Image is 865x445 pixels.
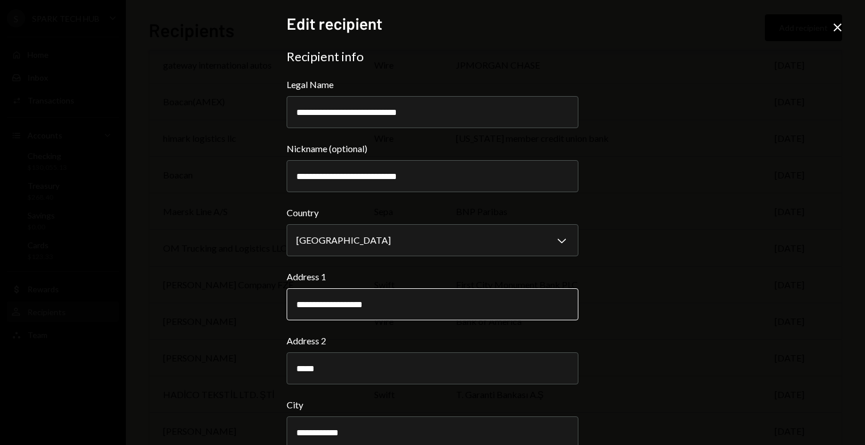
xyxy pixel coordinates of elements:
[287,206,578,220] label: Country
[287,142,578,156] label: Nickname (optional)
[287,49,578,65] div: Recipient info
[287,13,578,35] h2: Edit recipient
[287,398,578,412] label: City
[287,270,578,284] label: Address 1
[287,224,578,256] button: Country
[287,78,578,92] label: Legal Name
[287,334,578,348] label: Address 2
